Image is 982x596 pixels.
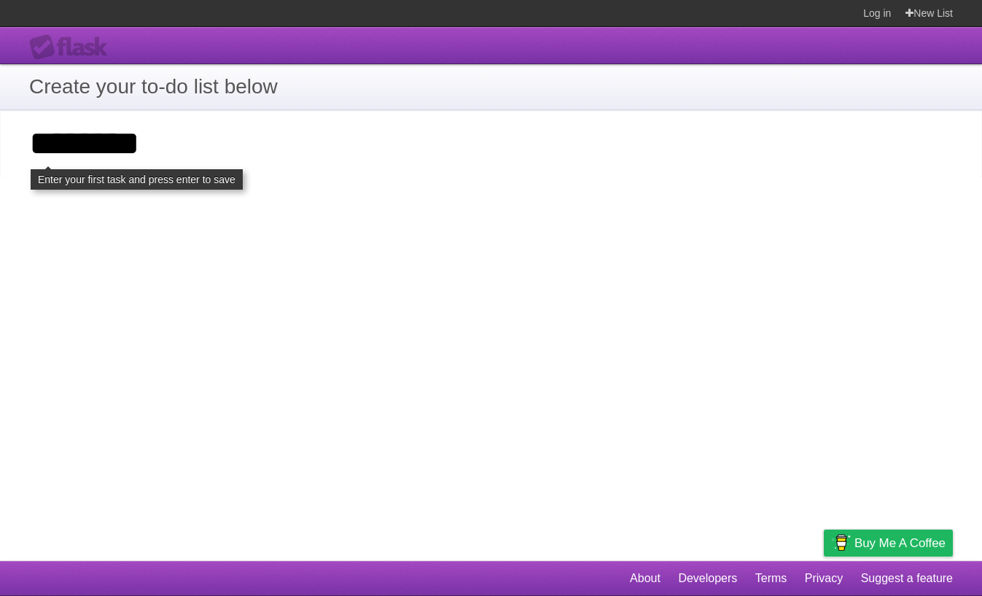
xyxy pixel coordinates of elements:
[861,565,953,592] a: Suggest a feature
[29,71,953,102] h1: Create your to-do list below
[854,530,946,556] span: Buy me a coffee
[831,530,851,555] img: Buy me a coffee
[755,565,787,592] a: Terms
[630,565,660,592] a: About
[805,565,843,592] a: Privacy
[824,530,953,557] a: Buy me a coffee
[678,565,737,592] a: Developers
[29,34,117,61] div: Flask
